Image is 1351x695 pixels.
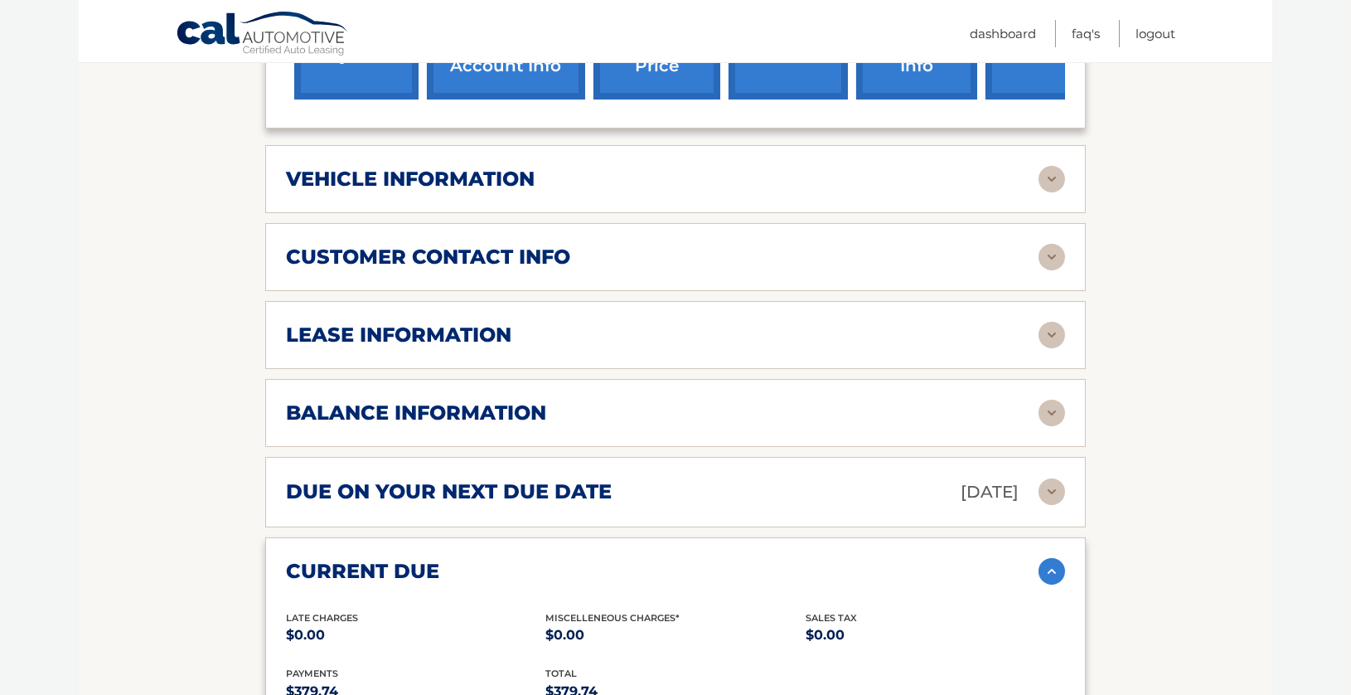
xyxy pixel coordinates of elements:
a: FAQ's [1072,20,1100,47]
h2: balance information [286,401,546,425]
a: Cal Automotive [176,11,350,59]
a: Dashboard [970,20,1036,47]
span: payments [286,668,338,679]
img: accordion-rest.svg [1039,479,1065,505]
h2: lease information [286,323,511,347]
p: [DATE] [961,478,1019,507]
img: accordion-rest.svg [1039,322,1065,348]
img: accordion-rest.svg [1039,400,1065,426]
img: accordion-active.svg [1039,558,1065,585]
img: accordion-rest.svg [1039,244,1065,270]
img: accordion-rest.svg [1039,166,1065,192]
p: $0.00 [545,624,805,647]
h2: customer contact info [286,245,570,270]
h2: current due [286,559,439,584]
span: Sales Tax [806,612,857,624]
h2: due on your next due date [286,479,612,504]
span: Miscelleneous Charges* [545,612,680,624]
span: total [545,668,577,679]
span: Late Charges [286,612,358,624]
p: $0.00 [806,624,1065,647]
a: Logout [1136,20,1175,47]
p: $0.00 [286,624,545,647]
h2: vehicle information [286,167,535,192]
